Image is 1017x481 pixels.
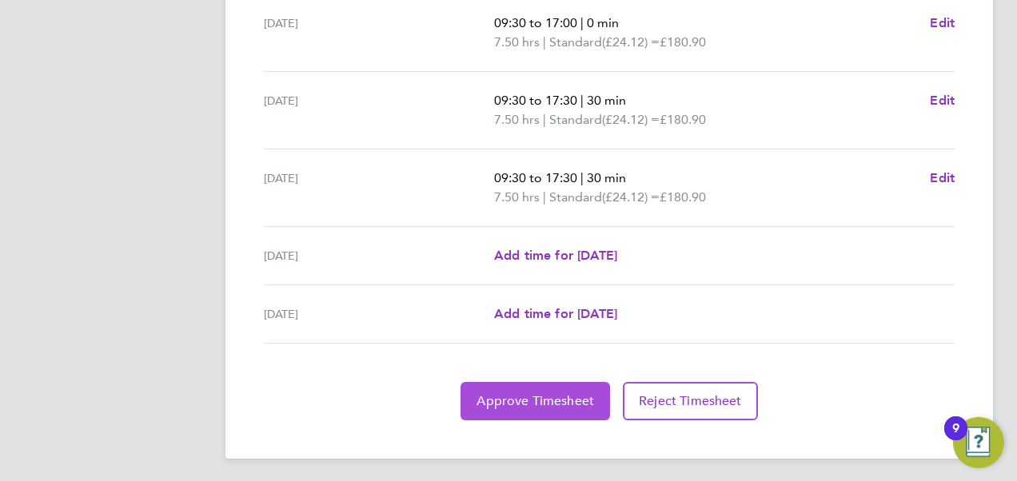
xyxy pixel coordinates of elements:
[930,91,955,110] a: Edit
[602,112,660,127] span: (£24.12) =
[660,189,706,205] span: £180.90
[660,112,706,127] span: £180.90
[930,170,955,185] span: Edit
[580,15,584,30] span: |
[494,246,617,265] a: Add time for [DATE]
[549,33,602,52] span: Standard
[930,14,955,33] a: Edit
[930,169,955,188] a: Edit
[549,110,602,129] span: Standard
[461,382,610,420] button: Approve Timesheet
[639,393,742,409] span: Reject Timesheet
[494,306,617,321] span: Add time for [DATE]
[264,169,494,207] div: [DATE]
[587,170,626,185] span: 30 min
[623,382,758,420] button: Reject Timesheet
[549,188,602,207] span: Standard
[494,304,617,324] a: Add time for [DATE]
[264,14,494,52] div: [DATE]
[587,93,626,108] span: 30 min
[953,417,1004,468] button: Open Resource Center, 9 new notifications
[264,304,494,324] div: [DATE]
[587,15,619,30] span: 0 min
[930,15,955,30] span: Edit
[494,170,577,185] span: 09:30 to 17:30
[543,34,546,50] span: |
[543,112,546,127] span: |
[602,189,660,205] span: (£24.12) =
[543,189,546,205] span: |
[264,246,494,265] div: [DATE]
[930,93,955,108] span: Edit
[494,112,540,127] span: 7.50 hrs
[602,34,660,50] span: (£24.12) =
[580,170,584,185] span: |
[494,248,617,263] span: Add time for [DATE]
[264,91,494,129] div: [DATE]
[494,93,577,108] span: 09:30 to 17:30
[477,393,594,409] span: Approve Timesheet
[494,34,540,50] span: 7.50 hrs
[580,93,584,108] span: |
[494,189,540,205] span: 7.50 hrs
[952,428,959,449] div: 9
[660,34,706,50] span: £180.90
[494,15,577,30] span: 09:30 to 17:00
